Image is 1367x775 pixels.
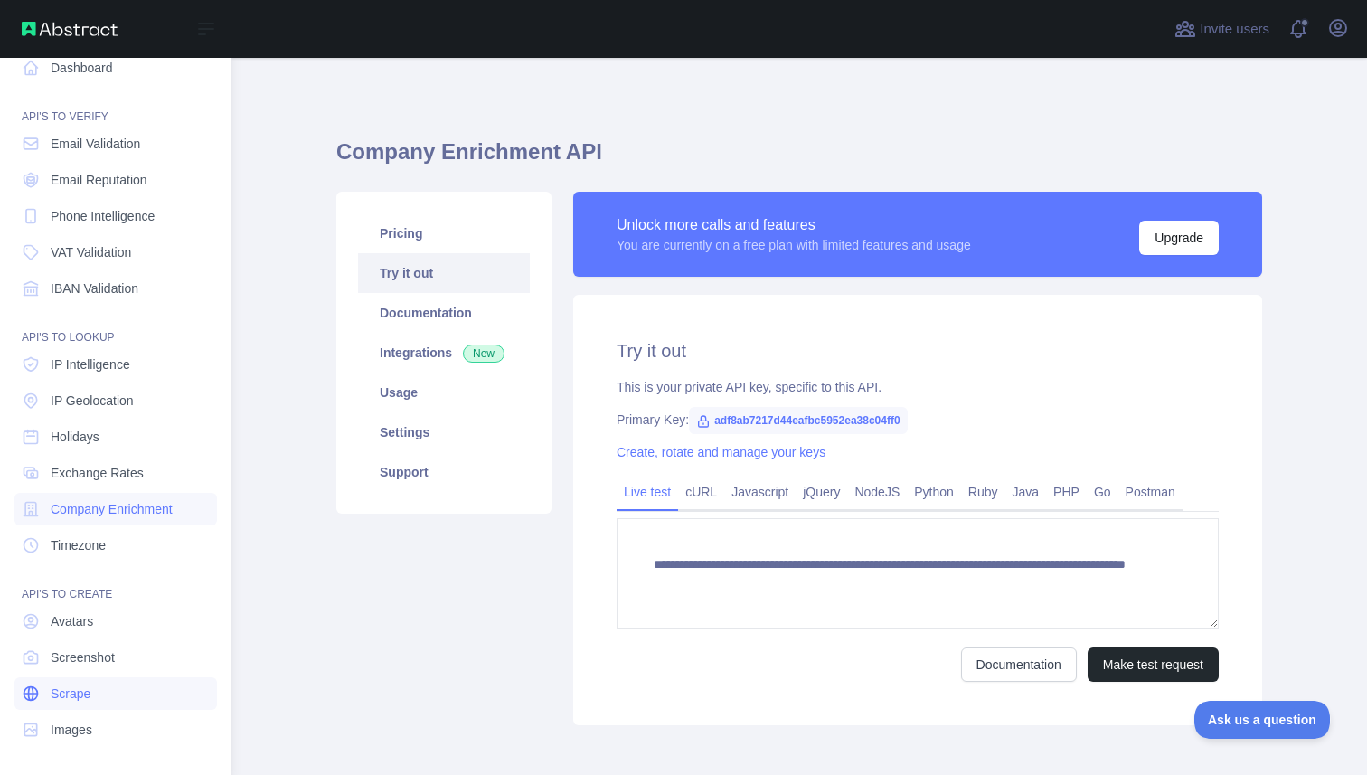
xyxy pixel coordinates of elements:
h2: Try it out [617,338,1219,364]
span: Email Validation [51,135,140,153]
a: PHP [1046,477,1087,506]
a: Javascript [724,477,796,506]
span: IP Intelligence [51,355,130,373]
a: IP Geolocation [14,384,217,417]
a: NodeJS [847,477,907,506]
a: Email Validation [14,128,217,160]
button: Invite users [1171,14,1273,43]
a: Support [358,452,530,492]
div: This is your private API key, specific to this API. [617,378,1219,396]
a: Scrape [14,677,217,710]
h1: Company Enrichment API [336,137,1262,181]
a: Phone Intelligence [14,200,217,232]
span: IBAN Validation [51,279,138,298]
span: Invite users [1200,19,1269,40]
a: Screenshot [14,641,217,674]
span: Timezone [51,536,106,554]
a: Documentation [961,647,1077,682]
span: Phone Intelligence [51,207,155,225]
img: Abstract API [22,22,118,36]
div: API'S TO CREATE [14,565,217,601]
a: Java [1005,477,1047,506]
a: Usage [358,373,530,412]
a: Settings [358,412,530,452]
a: Go [1087,477,1118,506]
span: Email Reputation [51,171,147,189]
span: adf8ab7217d44eafbc5952ea38c04ff0 [689,407,907,434]
a: Timezone [14,529,217,562]
span: New [463,345,504,363]
a: jQuery [796,477,847,506]
a: VAT Validation [14,236,217,269]
div: API'S TO VERIFY [14,88,217,124]
div: Unlock more calls and features [617,214,971,236]
span: Company Enrichment [51,500,173,518]
a: Images [14,714,217,746]
a: Live test [617,477,678,506]
a: IBAN Validation [14,272,217,305]
span: Screenshot [51,648,115,666]
a: Try it out [358,253,530,293]
a: Python [907,477,961,506]
a: Holidays [14,421,217,453]
iframe: Toggle Customer Support [1194,701,1331,739]
span: IP Geolocation [51,392,134,410]
a: Email Reputation [14,164,217,196]
button: Upgrade [1139,221,1219,255]
a: Documentation [358,293,530,333]
button: Make test request [1088,647,1219,682]
span: VAT Validation [51,243,131,261]
div: You are currently on a free plan with limited features and usage [617,236,971,254]
span: Images [51,721,92,739]
span: Holidays [51,428,99,446]
span: Exchange Rates [51,464,144,482]
a: Dashboard [14,52,217,84]
a: Create, rotate and manage your keys [617,445,825,459]
a: Avatars [14,605,217,638]
span: Scrape [51,685,90,703]
a: Ruby [961,477,1005,506]
div: API'S TO LOOKUP [14,308,217,345]
a: Pricing [358,213,530,253]
a: Postman [1118,477,1183,506]
a: Company Enrichment [14,493,217,525]
span: Avatars [51,612,93,630]
a: Exchange Rates [14,457,217,489]
a: IP Intelligence [14,348,217,381]
div: Primary Key: [617,411,1219,429]
a: Integrations New [358,333,530,373]
a: cURL [678,477,724,506]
